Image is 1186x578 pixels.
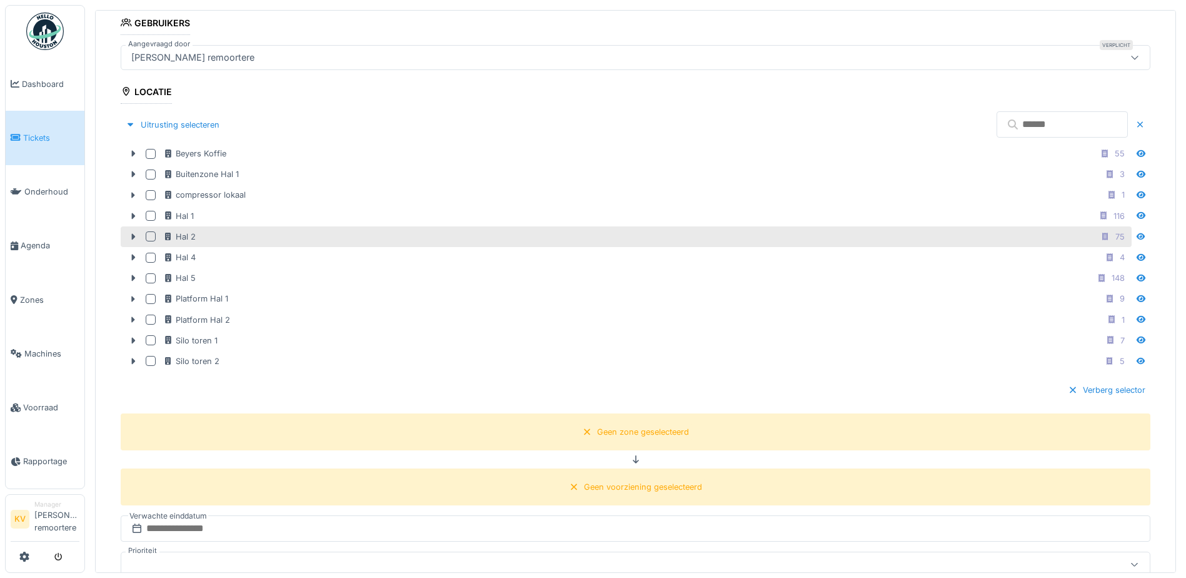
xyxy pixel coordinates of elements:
[163,355,219,367] div: Silo toren 2
[20,294,79,306] span: Zones
[1120,168,1125,180] div: 3
[6,111,84,165] a: Tickets
[121,116,224,133] div: Uitrusting selecteren
[11,500,79,542] a: KV Manager[PERSON_NAME] remoortere
[163,251,196,263] div: Hal 4
[1113,210,1125,222] div: 116
[163,210,194,222] div: Hal 1
[128,509,208,523] label: Verwachte einddatum
[22,78,79,90] span: Dashboard
[23,132,79,144] span: Tickets
[1120,355,1125,367] div: 5
[34,500,79,509] div: Manager
[121,83,172,104] div: Locatie
[126,51,259,64] div: [PERSON_NAME] remoortere
[1120,251,1125,263] div: 4
[163,293,228,305] div: Platform Hal 1
[163,148,226,160] div: Beyers Koffie
[1100,40,1133,50] div: Verplicht
[1122,189,1125,201] div: 1
[23,455,79,467] span: Rapportage
[597,426,689,438] div: Geen zone geselecteerd
[6,165,84,219] a: Onderhoud
[6,273,84,327] a: Zones
[1115,231,1125,243] div: 75
[163,314,230,326] div: Platform Hal 2
[6,435,84,489] a: Rapportage
[6,219,84,273] a: Agenda
[6,381,84,435] a: Voorraad
[11,510,29,529] li: KV
[21,240,79,251] span: Agenda
[126,39,193,49] label: Aangevraagd door
[26,13,64,50] img: Badge_color-CXgf-gQk.svg
[163,231,196,243] div: Hal 2
[23,402,79,413] span: Voorraad
[1120,293,1125,305] div: 9
[1115,148,1125,160] div: 55
[24,348,79,360] span: Machines
[163,272,196,284] div: Hal 5
[163,168,239,180] div: Buitenzone Hal 1
[163,335,218,347] div: Silo toren 1
[163,189,246,201] div: compressor lokaal
[1122,314,1125,326] div: 1
[1063,382,1150,398] div: Verberg selector
[121,14,190,35] div: Gebruikers
[126,545,159,556] label: Prioriteit
[24,186,79,198] span: Onderhoud
[34,500,79,539] li: [PERSON_NAME] remoortere
[1120,335,1125,347] div: 7
[584,481,702,493] div: Geen voorziening geselecteerd
[6,327,84,380] a: Machines
[6,57,84,111] a: Dashboard
[1112,272,1125,284] div: 148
